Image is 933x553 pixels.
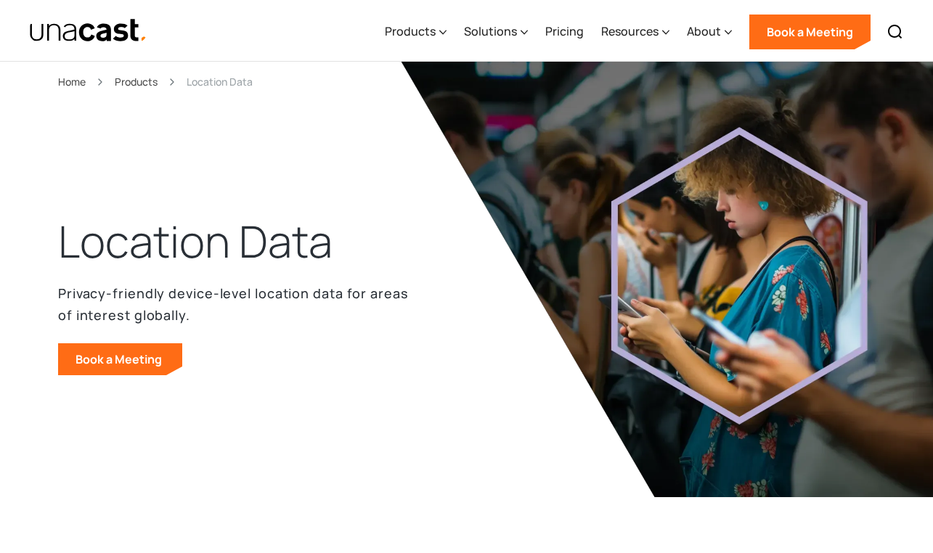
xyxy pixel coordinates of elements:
[545,2,584,62] a: Pricing
[29,18,147,44] a: home
[58,282,410,326] p: Privacy-friendly device-level location data for areas of interest globally.
[687,22,721,40] div: About
[187,73,253,90] div: Location Data
[464,2,528,62] div: Solutions
[58,73,86,90] a: Home
[385,2,447,62] div: Products
[58,213,333,271] h1: Location Data
[749,15,871,49] a: Book a Meeting
[887,23,904,41] img: Search icon
[58,343,182,375] a: Book a Meeting
[601,22,659,40] div: Resources
[29,18,147,44] img: Unacast text logo
[115,73,158,90] a: Products
[687,2,732,62] div: About
[601,2,669,62] div: Resources
[464,22,517,40] div: Solutions
[385,22,436,40] div: Products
